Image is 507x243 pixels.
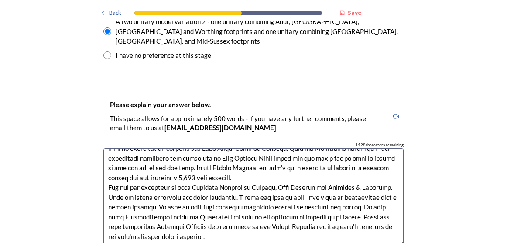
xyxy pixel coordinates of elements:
div: A two unitary model variation 2 - one unitary combining Adur, [GEOGRAPHIC_DATA], [GEOGRAPHIC_DATA... [116,17,404,46]
strong: [EMAIL_ADDRESS][DOMAIN_NAME] [164,124,276,132]
span: Back [109,9,121,17]
span: 1428 characters remaining [355,142,404,148]
strong: Please explain your answer below. [110,101,211,108]
p: This space allows for approximately 500 words - if you have any further comments, please email th... [110,114,381,133]
strong: Save [348,9,361,17]
div: I have no preference at this stage [116,51,211,61]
